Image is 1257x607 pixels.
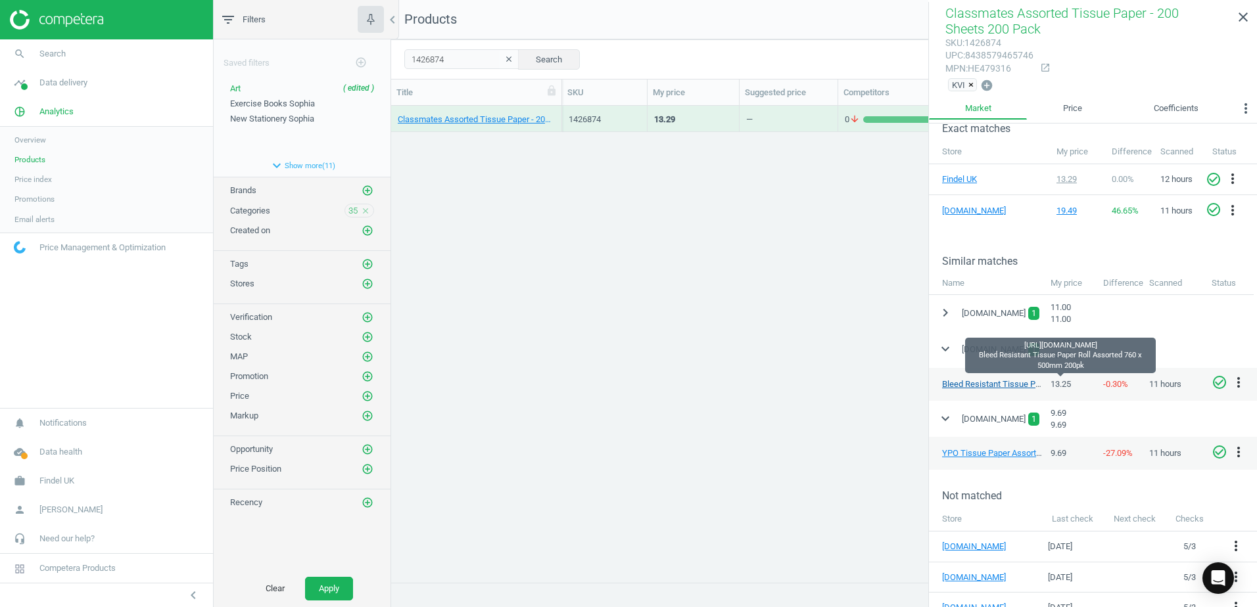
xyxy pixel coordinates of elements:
[398,114,555,125] a: Classmates Assorted Tissue Paper - 200 Sheets 200 Pack
[230,332,252,342] span: Stock
[1050,139,1105,164] th: My price
[7,439,32,464] i: cloud_done
[14,241,26,254] img: wGWNvw8QSZomAAAAABJRU5ErkJggg==
[962,307,1026,319] span: [DOMAIN_NAME]
[1206,139,1257,164] th: Status
[385,12,400,28] i: chevron_left
[230,312,272,322] span: Verification
[1206,171,1221,187] i: check_circle_outline
[1048,541,1072,551] span: [DATE]
[361,311,374,324] button: add_circle_outline
[1032,307,1036,320] span: 1
[230,83,241,93] span: Art
[14,154,45,165] span: Products
[185,587,201,603] i: chevron_left
[1027,97,1118,120] a: Price
[39,504,103,516] span: [PERSON_NAME]
[230,99,315,108] span: Exercise Books Sophia
[1033,62,1051,74] a: open_in_new
[1044,372,1097,396] div: 13.25
[942,173,1008,185] a: Findel UK
[1231,374,1246,392] button: more_vert
[1149,447,1181,459] span: 11 hours
[14,174,52,185] span: Price index
[39,106,74,118] span: Analytics
[7,99,32,124] i: pie_chart_outlined
[362,331,373,343] i: add_circle_outline
[396,87,556,99] div: Title
[1206,202,1221,217] i: check_circle_outline
[361,370,374,383] button: add_circle_outline
[362,463,373,475] i: add_circle_outline
[305,577,353,600] button: Apply
[361,184,374,197] button: add_circle_outline
[929,506,1041,531] th: Store
[1212,444,1227,460] i: check_circle_outline
[7,497,32,522] i: person
[269,158,285,173] i: expand_more
[1118,97,1235,120] a: Coefficients
[942,379,1180,389] a: Bleed Resistant Tissue Paper Roll Assorted 760 x 500mm 200pk
[355,56,367,68] i: add_circle_outline
[361,224,374,237] button: add_circle_outline
[1112,206,1139,215] span: 46.65 %
[362,497,373,508] i: add_circle_outline
[1105,139,1154,164] th: Difference
[230,371,268,381] span: Promotion
[230,497,262,507] span: Recency
[361,443,374,456] button: add_circle_outline
[362,185,373,196] i: add_circle_outline
[937,305,953,321] i: chevron_right
[361,350,374,363] button: add_circle_outline
[942,122,1257,135] h3: Exact matches
[980,78,994,93] button: add_circle
[745,87,832,99] div: Suggested price
[7,468,32,493] i: work
[942,572,1021,583] a: [DOMAIN_NAME]
[518,49,580,69] button: Search
[1225,171,1241,187] i: more_vert
[968,79,976,91] button: ×
[962,344,1026,355] span: [DOMAIN_NAME]
[1103,506,1166,531] th: Next check
[7,70,32,95] i: timeline
[1056,173,1099,185] div: 13.29
[230,351,248,361] span: MAP
[361,277,374,290] button: add_circle_outline
[39,48,66,60] span: Search
[361,462,374,476] button: add_circle_outline
[962,413,1026,425] span: [DOMAIN_NAME]
[177,587,210,604] button: chevron_left
[214,154,391,177] button: expand_moreShow more(11)
[929,97,1027,120] a: Market
[934,337,957,361] button: expand_more
[1048,572,1072,582] span: [DATE]
[1149,378,1181,390] span: 11 hours
[945,5,1179,37] span: Classmates Assorted Tissue Paper - 200 Sheets 200 Pack
[10,10,103,30] img: ajHJNr6hYgQAAAAASUVORK5CYII=
[1212,374,1227,390] i: check_circle_outline
[14,194,55,204] span: Promotions
[230,259,249,269] span: Tags
[504,55,513,64] i: clear
[945,37,1033,49] div: : 1426874
[1166,562,1213,593] td: 5 / 3
[391,106,1257,572] div: grid
[1228,538,1244,555] button: more_vert
[1040,62,1051,73] i: open_in_new
[567,87,642,99] div: SKU
[7,526,32,551] i: headset_mic
[942,205,1008,217] a: [DOMAIN_NAME]
[230,444,273,454] span: Opportunity
[952,79,965,91] span: KVI
[1225,202,1241,218] i: more_vert
[1103,448,1133,458] span: -27.09 %
[1235,97,1257,124] button: more_vert
[14,214,55,225] span: Email alerts
[230,411,258,420] span: Markup
[945,63,966,74] span: mpn
[1205,271,1254,295] div: Status
[362,390,373,402] i: add_circle_outline
[362,443,373,455] i: add_circle_outline
[1225,202,1241,219] button: more_vert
